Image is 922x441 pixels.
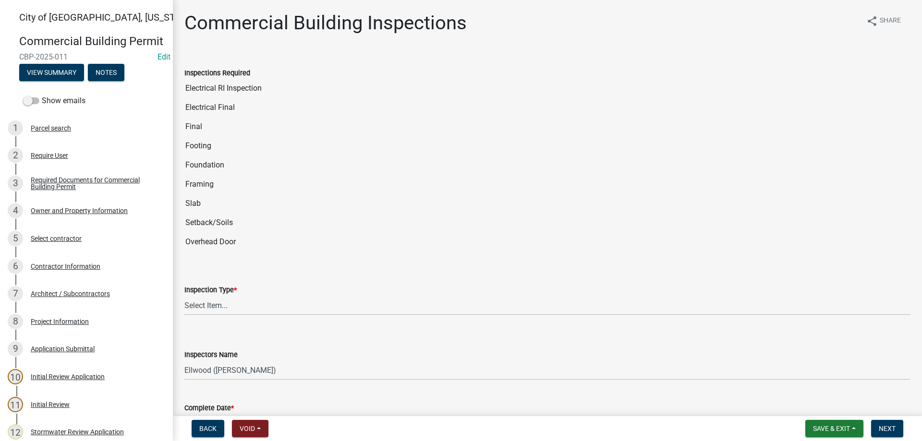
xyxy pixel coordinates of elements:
div: Initial Review Application [31,373,105,380]
div: 3 [8,176,23,191]
button: Void [232,420,268,437]
span: Void [240,425,255,432]
div: Parcel search [31,125,71,131]
span: Save & Exit [813,425,850,432]
span: Next [879,425,896,432]
div: Owner and Property Information [31,207,128,214]
div: Require User [31,152,68,159]
button: Save & Exit [805,420,863,437]
div: 7 [8,286,23,301]
button: Notes [88,64,124,81]
div: 2 [8,148,23,163]
label: Inspectors Name [184,352,238,358]
div: Project Information [31,318,89,325]
label: Inspection Type [184,287,237,294]
div: Stormwater Review Application [31,429,124,435]
label: Show emails [23,95,85,107]
div: Required Documents for Commercial Building Permit [31,177,158,190]
wm-modal-confirm: Edit Application Number [158,52,170,61]
div: Architect / Subcontractors [31,290,110,297]
div: 6 [8,259,23,274]
div: 1 [8,120,23,136]
label: Inspections Required [184,70,250,77]
span: Back [199,425,217,432]
div: 9 [8,341,23,357]
div: Application Submittal [31,346,95,352]
button: shareShare [859,12,909,30]
span: Share [880,15,901,27]
div: Initial Review [31,401,70,408]
button: Next [871,420,903,437]
button: View Summary [19,64,84,81]
div: 4 [8,203,23,218]
div: Contractor Information [31,263,100,270]
div: 8 [8,314,23,329]
div: 11 [8,397,23,412]
wm-modal-confirm: Summary [19,69,84,77]
div: Select contractor [31,235,82,242]
div: 12 [8,424,23,440]
label: Complete Date [184,405,234,412]
span: CBP-2025-011 [19,52,154,61]
div: 5 [8,231,23,246]
h4: Commercial Building Permit [19,35,165,48]
a: Edit [158,52,170,61]
wm-modal-confirm: Notes [88,69,124,77]
i: share [866,15,878,27]
h1: Commercial Building Inspections [184,12,467,35]
button: Back [192,420,224,437]
div: 10 [8,369,23,384]
span: City of [GEOGRAPHIC_DATA], [US_STATE] [19,12,194,23]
